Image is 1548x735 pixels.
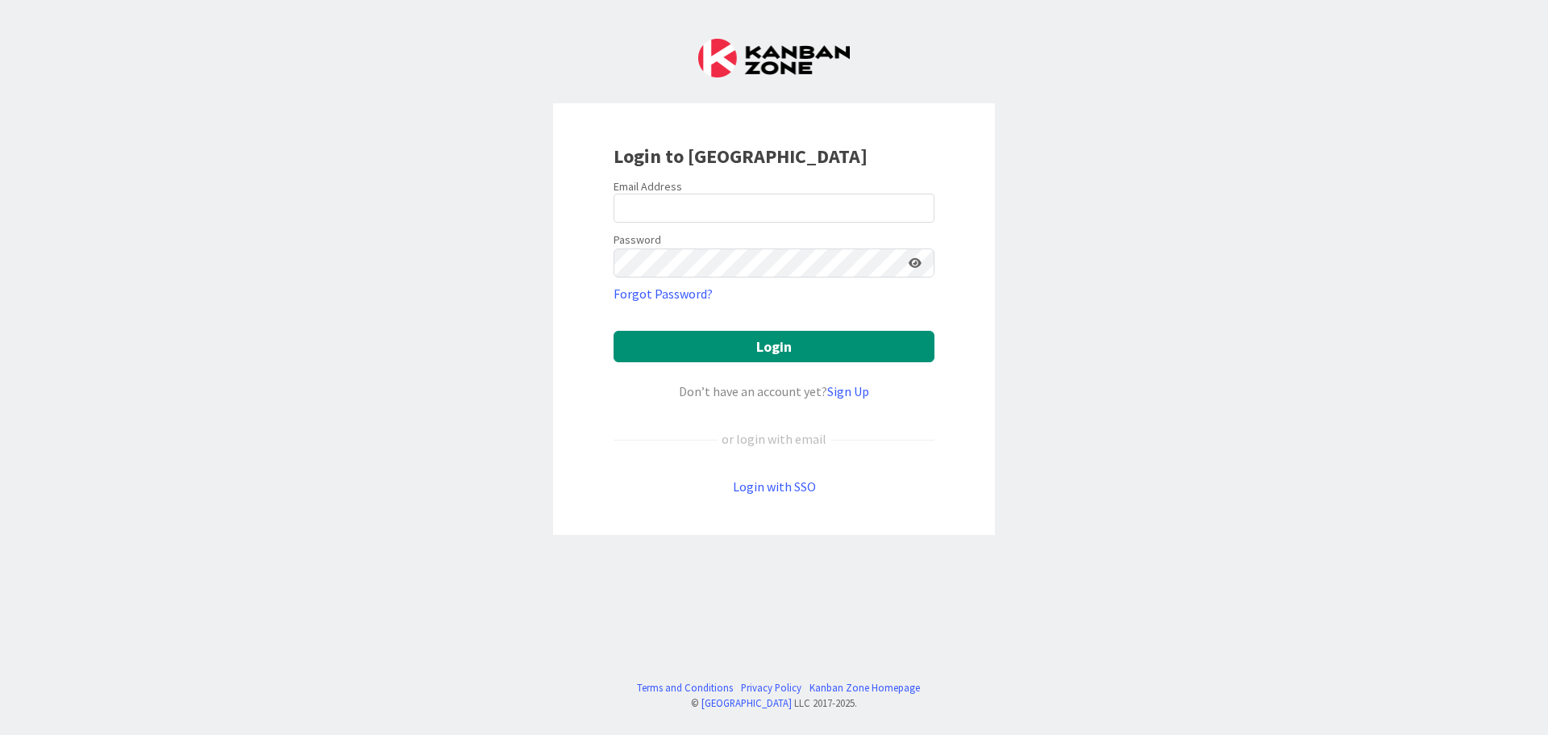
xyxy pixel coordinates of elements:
[614,144,868,169] b: Login to [GEOGRAPHIC_DATA]
[614,179,682,194] label: Email Address
[827,383,869,399] a: Sign Up
[741,680,801,695] a: Privacy Policy
[614,382,934,401] div: Don’t have an account yet?
[629,695,920,711] div: © LLC 2017- 2025 .
[733,478,816,495] a: Login with SSO
[718,429,830,449] div: or login with email
[701,696,792,709] a: [GEOGRAPHIC_DATA]
[614,232,661,248] label: Password
[614,284,713,303] a: Forgot Password?
[698,39,850,77] img: Kanban Zone
[614,331,934,362] button: Login
[809,680,920,695] a: Kanban Zone Homepage
[637,680,733,695] a: Terms and Conditions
